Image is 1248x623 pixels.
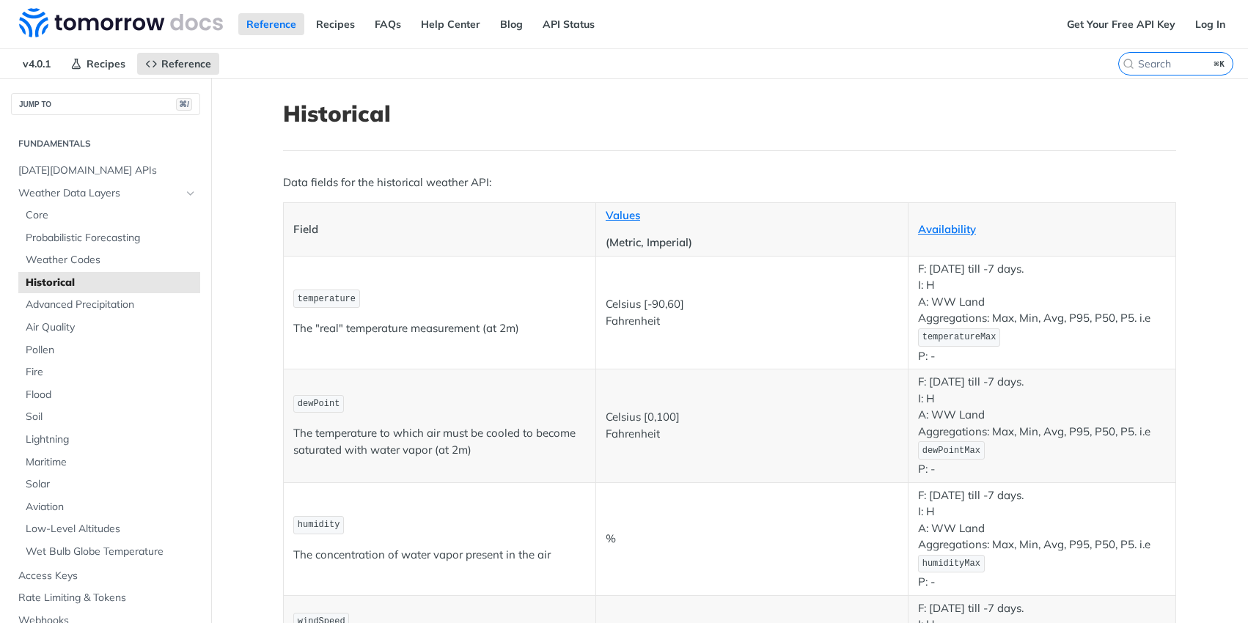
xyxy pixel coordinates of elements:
[185,188,197,199] button: Hide subpages for Weather Data Layers
[26,231,197,246] span: Probabilistic Forecasting
[26,253,197,268] span: Weather Codes
[918,374,1166,477] p: F: [DATE] till -7 days. I: H A: WW Land Aggregations: Max, Min, Avg, P95, P50, P5. i.e P: -
[283,174,1176,191] p: Data fields for the historical weather API:
[922,446,980,456] span: dewPointMax
[606,208,640,222] a: Values
[18,473,200,495] a: Solar
[918,487,1166,591] p: F: [DATE] till -7 days. I: H A: WW Land Aggregations: Max, Min, Avg, P95, P50, P5. i.e P: -
[26,545,197,559] span: Wet Bulb Globe Temperature
[918,261,1166,364] p: F: [DATE] till -7 days. I: H A: WW Land Aggregations: Max, Min, Avg, P95, P50, P5. i.e P: -
[18,384,200,406] a: Flood
[18,406,200,428] a: Soil
[308,13,363,35] a: Recipes
[18,496,200,518] a: Aviation
[18,186,181,201] span: Weather Data Layers
[18,569,197,583] span: Access Keys
[18,163,197,178] span: [DATE][DOMAIN_NAME] APIs
[18,272,200,294] a: Historical
[18,591,197,605] span: Rate Limiting & Tokens
[283,100,1176,127] h1: Historical
[367,13,409,35] a: FAQs
[26,410,197,424] span: Soil
[413,13,488,35] a: Help Center
[26,522,197,537] span: Low-Level Altitudes
[26,320,197,335] span: Air Quality
[1211,56,1229,71] kbd: ⌘K
[293,547,586,564] p: The concentration of water vapor present in the air
[19,8,223,37] img: Tomorrow.io Weather API Docs
[26,276,197,290] span: Historical
[535,13,603,35] a: API Status
[922,559,980,569] span: humidityMax
[18,204,200,226] a: Core
[606,235,898,251] p: (Metric, Imperial)
[18,249,200,271] a: Weather Codes
[26,343,197,358] span: Pollen
[26,455,197,470] span: Maritime
[18,361,200,383] a: Fire
[492,13,531,35] a: Blog
[18,429,200,451] a: Lightning
[293,320,586,337] p: The "real" temperature measurement (at 2m)
[1123,58,1134,70] svg: Search
[18,339,200,361] a: Pollen
[26,298,197,312] span: Advanced Precipitation
[26,432,197,447] span: Lightning
[1059,13,1183,35] a: Get Your Free API Key
[922,332,996,342] span: temperatureMax
[1187,13,1233,35] a: Log In
[18,227,200,249] a: Probabilistic Forecasting
[238,13,304,35] a: Reference
[137,53,219,75] a: Reference
[293,221,586,238] p: Field
[918,222,976,236] a: Availability
[298,520,340,530] span: humidity
[298,399,340,409] span: dewPoint
[87,57,125,70] span: Recipes
[11,137,200,150] h2: Fundamentals
[18,317,200,339] a: Air Quality
[606,409,898,442] p: Celsius [0,100] Fahrenheit
[18,518,200,540] a: Low-Level Altitudes
[15,53,59,75] span: v4.0.1
[606,531,898,548] p: %
[11,93,200,115] button: JUMP TO⌘/
[18,541,200,563] a: Wet Bulb Globe Temperature
[26,208,197,223] span: Core
[11,183,200,204] a: Weather Data LayersHide subpages for Weather Data Layers
[11,160,200,182] a: [DATE][DOMAIN_NAME] APIs
[18,451,200,473] a: Maritime
[161,57,211,70] span: Reference
[26,477,197,492] span: Solar
[26,500,197,515] span: Aviation
[298,294,356,304] span: temperature
[26,365,197,380] span: Fire
[18,294,200,316] a: Advanced Precipitation
[62,53,133,75] a: Recipes
[293,425,586,458] p: The temperature to which air must be cooled to become saturated with water vapor (at 2m)
[26,388,197,402] span: Flood
[606,296,898,329] p: Celsius [-90,60] Fahrenheit
[176,98,192,111] span: ⌘/
[11,587,200,609] a: Rate Limiting & Tokens
[11,565,200,587] a: Access Keys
